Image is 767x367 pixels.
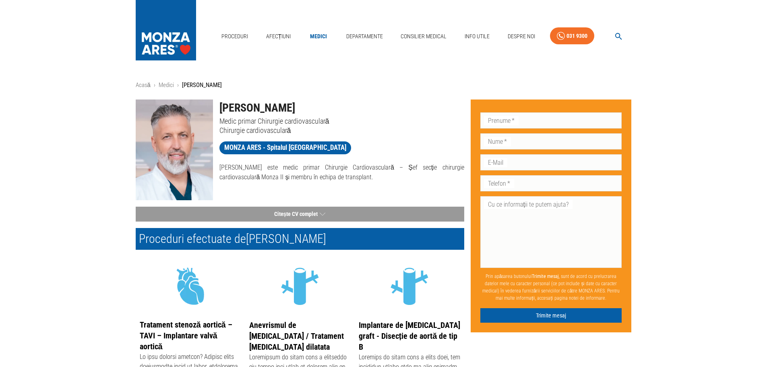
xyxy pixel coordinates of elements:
[136,81,632,90] nav: breadcrumb
[566,31,587,41] div: 031 9300
[504,28,538,45] a: Despre Noi
[550,27,594,45] a: 031 9300
[218,28,251,45] a: Proceduri
[182,81,222,90] p: [PERSON_NAME]
[480,308,622,323] button: Trimite mesaj
[219,141,351,154] a: MONZA ARES - Spitalul [GEOGRAPHIC_DATA]
[136,207,464,222] button: Citește CV complet
[263,28,294,45] a: Afecțiuni
[219,100,464,116] h1: [PERSON_NAME]
[219,126,464,135] p: Chirurgie cardiovasculară
[249,320,344,352] a: Anevrismul de [MEDICAL_DATA] / Tratament [MEDICAL_DATA] dilatata
[136,81,151,89] a: Acasă
[136,100,213,200] img: Dr. Stanislav Rurac
[306,28,331,45] a: Medici
[343,28,386,45] a: Departamente
[154,81,155,90] li: ›
[159,81,174,89] a: Medici
[532,274,559,279] b: Trimite mesaj
[397,28,450,45] a: Consilier Medical
[219,143,351,153] span: MONZA ARES - Spitalul [GEOGRAPHIC_DATA]
[136,228,464,250] h2: Proceduri efectuate de [PERSON_NAME]
[480,270,622,305] p: Prin apăsarea butonului , sunt de acord cu prelucrarea datelor mele cu caracter personal (ce pot ...
[177,81,179,90] li: ›
[461,28,493,45] a: Info Utile
[219,116,464,126] p: Medic primar Chirurgie cardiovasculară
[219,163,464,182] p: [PERSON_NAME] este medic primar Chirurgie Cardiovasculară – Șef secție chirurgie cardiovasculară ...
[140,320,232,351] a: Tratament stenoză aortică – TAVI – Implantare valvă aortică
[359,320,460,352] a: Implantare de [MEDICAL_DATA] graft - Disecție de aortă de tip B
